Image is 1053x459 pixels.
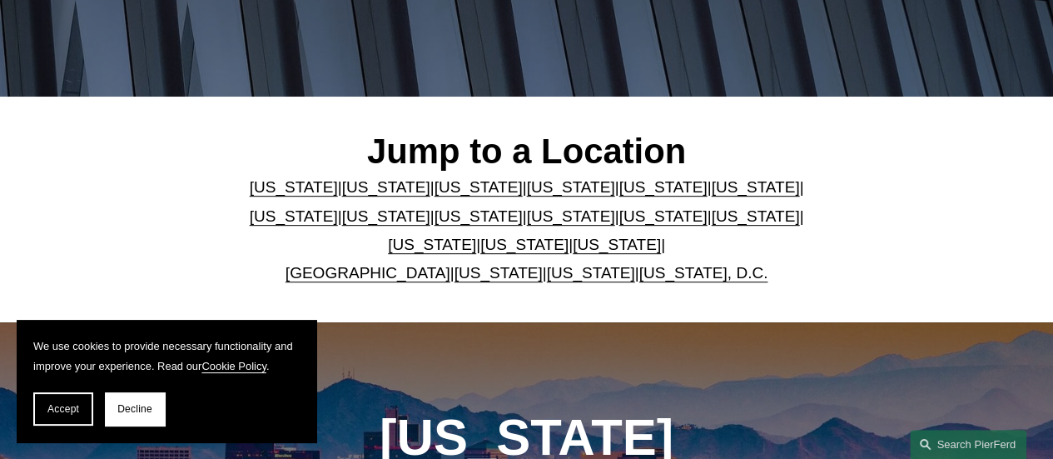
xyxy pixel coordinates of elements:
a: [GEOGRAPHIC_DATA] [286,264,450,282]
a: [US_STATE] [388,236,476,253]
a: [US_STATE] [435,178,523,196]
a: [US_STATE] [250,207,338,225]
a: [US_STATE] [435,207,523,225]
a: Search this site [910,430,1026,459]
a: [US_STATE] [342,207,430,225]
a: [US_STATE], D.C. [639,264,768,282]
a: [US_STATE] [342,178,430,196]
h2: Jump to a Location [238,131,816,173]
a: [US_STATE] [618,178,707,196]
a: [US_STATE] [480,236,569,253]
a: [US_STATE] [618,207,707,225]
p: We use cookies to provide necessary functionality and improve your experience. Read our . [33,337,300,376]
a: Cookie Policy [201,360,266,372]
a: [US_STATE] [527,207,615,225]
a: [US_STATE] [250,178,338,196]
a: [US_STATE] [527,178,615,196]
p: | | | | | | | | | | | | | | | | | | [238,173,816,287]
a: [US_STATE] [711,207,799,225]
a: [US_STATE] [711,178,799,196]
a: [US_STATE] [573,236,661,253]
span: Accept [47,403,79,415]
a: [US_STATE] [547,264,635,282]
section: Cookie banner [17,320,316,442]
button: Decline [105,392,165,426]
a: [US_STATE] [454,264,543,282]
button: Accept [33,392,93,426]
span: Decline [117,403,152,415]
